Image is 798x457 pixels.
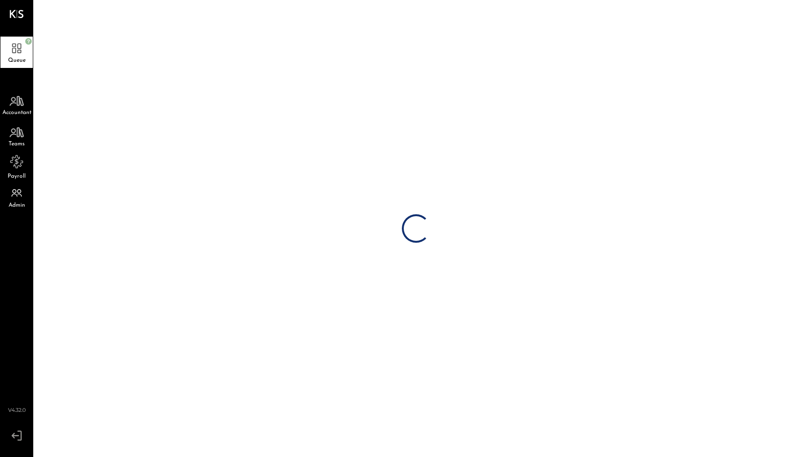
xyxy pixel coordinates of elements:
span: Teams [9,141,25,147]
span: Queue [8,57,26,63]
a: Queue [0,37,33,68]
span: Accountant [2,110,31,115]
span: Admin [9,202,25,208]
a: Teams [0,120,33,152]
a: Payroll [0,152,33,183]
span: Payroll [8,173,26,179]
a: Accountant [0,89,33,120]
a: Admin [0,183,33,214]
